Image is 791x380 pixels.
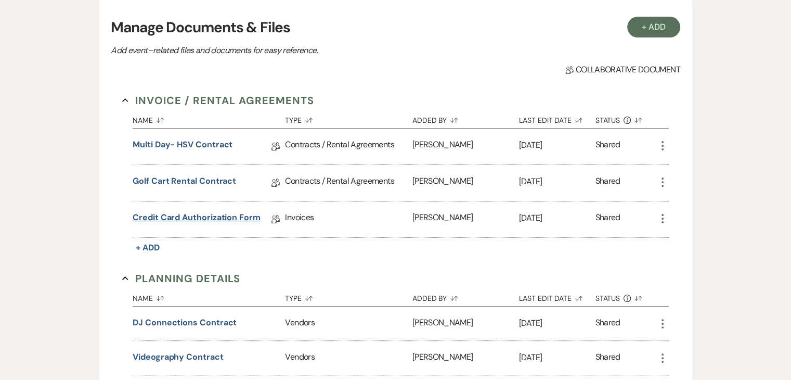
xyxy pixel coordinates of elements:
[133,316,237,329] button: DJ Connections Contract
[519,108,595,128] button: Last Edit Date
[412,286,519,306] button: Added By
[519,316,595,330] p: [DATE]
[111,17,680,39] h3: Manage Documents & Files
[595,316,620,331] div: Shared
[565,64,680,76] span: Collaborative document
[595,211,620,227] div: Shared
[111,44,475,57] p: Add event–related files and documents for easy reference.
[412,129,519,164] div: [PERSON_NAME]
[519,351,595,364] p: [DATE]
[412,341,519,375] div: [PERSON_NAME]
[133,286,285,306] button: Name
[595,117,620,124] span: Status
[285,307,412,340] div: Vendors
[627,17,680,37] button: + Add
[412,108,519,128] button: Added By
[595,286,656,306] button: Status
[595,108,656,128] button: Status
[136,242,160,253] span: + Add
[285,108,412,128] button: Type
[122,271,240,286] button: Planning Details
[595,138,620,155] div: Shared
[519,286,595,306] button: Last Edit Date
[519,175,595,188] p: [DATE]
[412,201,519,237] div: [PERSON_NAME]
[595,175,620,191] div: Shared
[133,175,236,191] a: Golf Cart Rental Contract
[133,108,285,128] button: Name
[519,211,595,225] p: [DATE]
[285,165,412,201] div: Contracts / Rental Agreements
[122,93,314,108] button: Invoice / Rental Agreements
[285,201,412,237] div: Invoices
[412,165,519,201] div: [PERSON_NAME]
[133,138,232,155] a: Multi Day- HSV Contract
[133,240,163,255] button: + Add
[285,286,412,306] button: Type
[595,351,620,365] div: Shared
[285,129,412,164] div: Contracts / Rental Agreements
[519,138,595,152] p: [DATE]
[133,351,223,363] button: Videography Contract
[412,307,519,340] div: [PERSON_NAME]
[595,295,620,302] span: Status
[133,211,261,227] a: Credit Card Authorization Form
[285,341,412,375] div: Vendors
